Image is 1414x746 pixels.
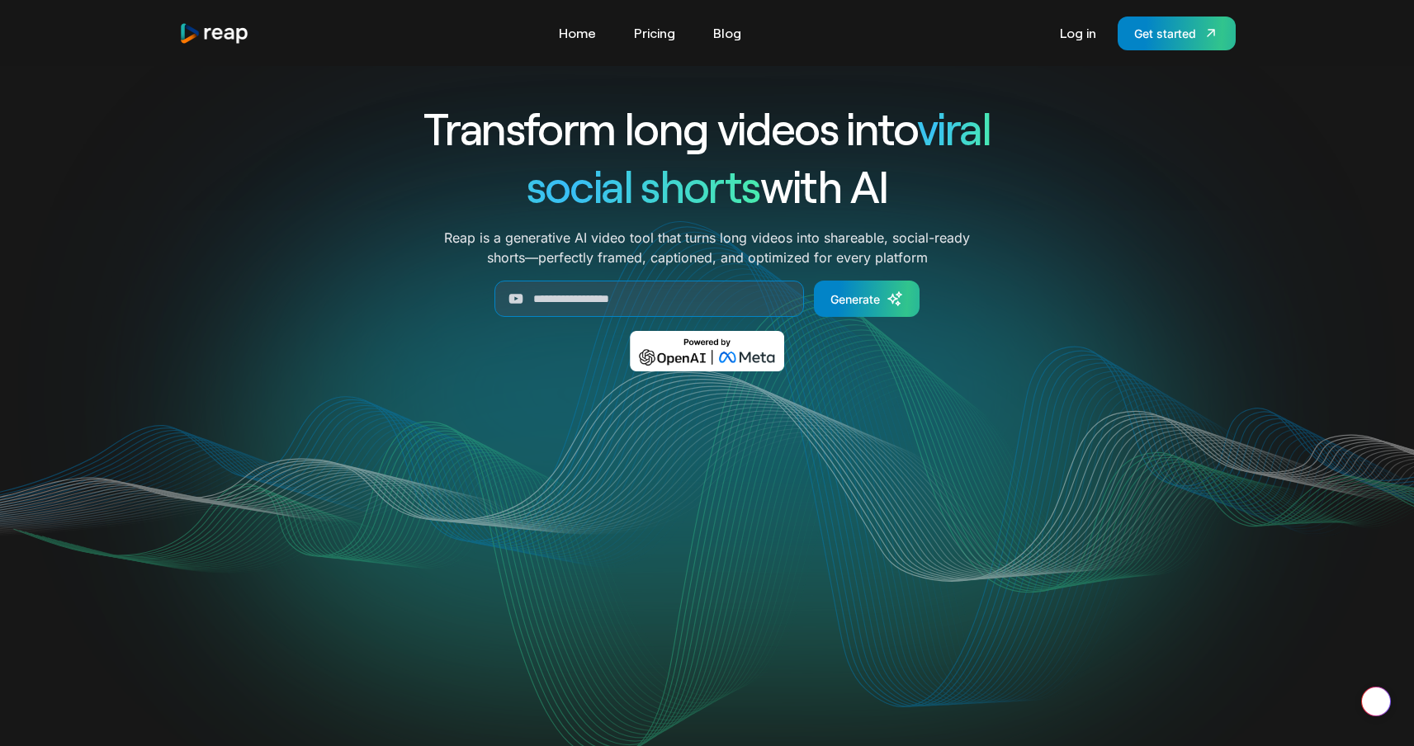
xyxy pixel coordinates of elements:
a: Log in [1052,20,1104,46]
img: reap logo [179,22,250,45]
a: Blog [705,20,750,46]
div: Get started [1134,25,1196,42]
p: Reap is a generative AI video tool that turns long videos into shareable, social-ready shorts—per... [444,228,970,267]
img: Powered by OpenAI & Meta [630,331,784,371]
a: Pricing [626,20,683,46]
h1: with AI [364,157,1051,215]
span: viral [917,101,991,154]
video: Your browser does not support the video tag. [375,395,1039,728]
a: home [179,22,250,45]
span: social shorts [527,158,760,212]
a: Home [551,20,604,46]
form: Generate Form [364,281,1051,317]
a: Get started [1118,17,1236,50]
a: Generate [814,281,920,317]
div: Generate [830,290,880,308]
h1: Transform long videos into [364,99,1051,157]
